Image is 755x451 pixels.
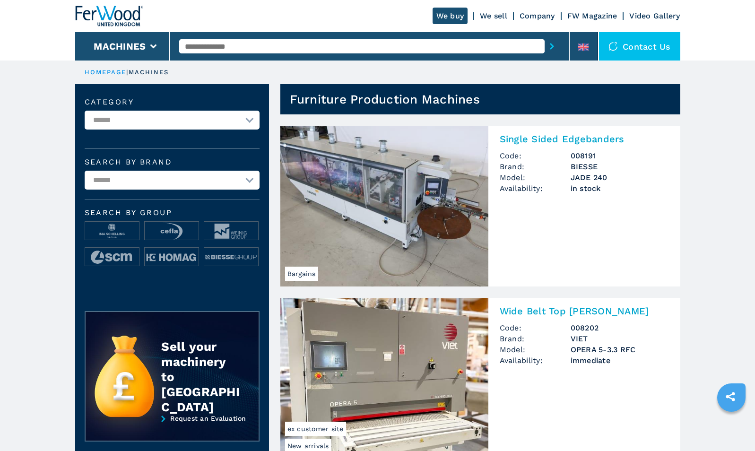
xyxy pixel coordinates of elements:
span: Availability: [500,355,571,366]
a: Company [520,11,555,20]
span: ex customer site [285,422,346,436]
h3: BIESSE [571,161,669,172]
div: Contact us [599,32,680,61]
span: Search by group [85,209,260,217]
span: Brand: [500,161,571,172]
h2: Single Sided Edgebanders [500,133,669,145]
img: Single Sided Edgebanders BIESSE JADE 240 [280,126,488,286]
a: Video Gallery [629,11,680,20]
h1: Furniture Production Machines [290,92,480,107]
span: Code: [500,322,571,333]
a: sharethis [719,385,742,408]
span: Bargains [285,267,318,281]
h3: JADE 240 [571,172,669,183]
span: Brand: [500,333,571,344]
a: HOMEPAGE [85,69,127,76]
h3: VIET [571,333,669,344]
img: image [145,248,199,267]
span: | [126,69,128,76]
img: image [145,222,199,241]
img: Ferwood [75,6,143,26]
div: Sell your machinery to [GEOGRAPHIC_DATA] [161,339,240,415]
p: machines [129,68,169,77]
a: We buy [433,8,468,24]
img: Contact us [608,42,618,51]
a: We sell [480,11,507,20]
button: Machines [94,41,146,52]
h3: 008202 [571,322,669,333]
h3: OPERA 5-3.3 RFC [571,344,669,355]
iframe: Chat [715,408,748,444]
img: image [204,248,258,267]
span: in stock [571,183,669,194]
span: Model: [500,172,571,183]
a: FW Magazine [567,11,617,20]
label: Search by brand [85,158,260,166]
span: Model: [500,344,571,355]
a: Single Sided Edgebanders BIESSE JADE 240BargainsSingle Sided EdgebandersCode:008191Brand:BIESSEMo... [280,126,680,286]
span: Code: [500,150,571,161]
img: image [204,222,258,241]
img: image [85,222,139,241]
img: image [85,248,139,267]
h2: Wide Belt Top [PERSON_NAME] [500,305,669,317]
h3: 008191 [571,150,669,161]
span: Availability: [500,183,571,194]
a: Request an Evaluation [85,415,260,449]
label: Category [85,98,260,106]
button: submit-button [545,35,559,57]
span: immediate [571,355,669,366]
